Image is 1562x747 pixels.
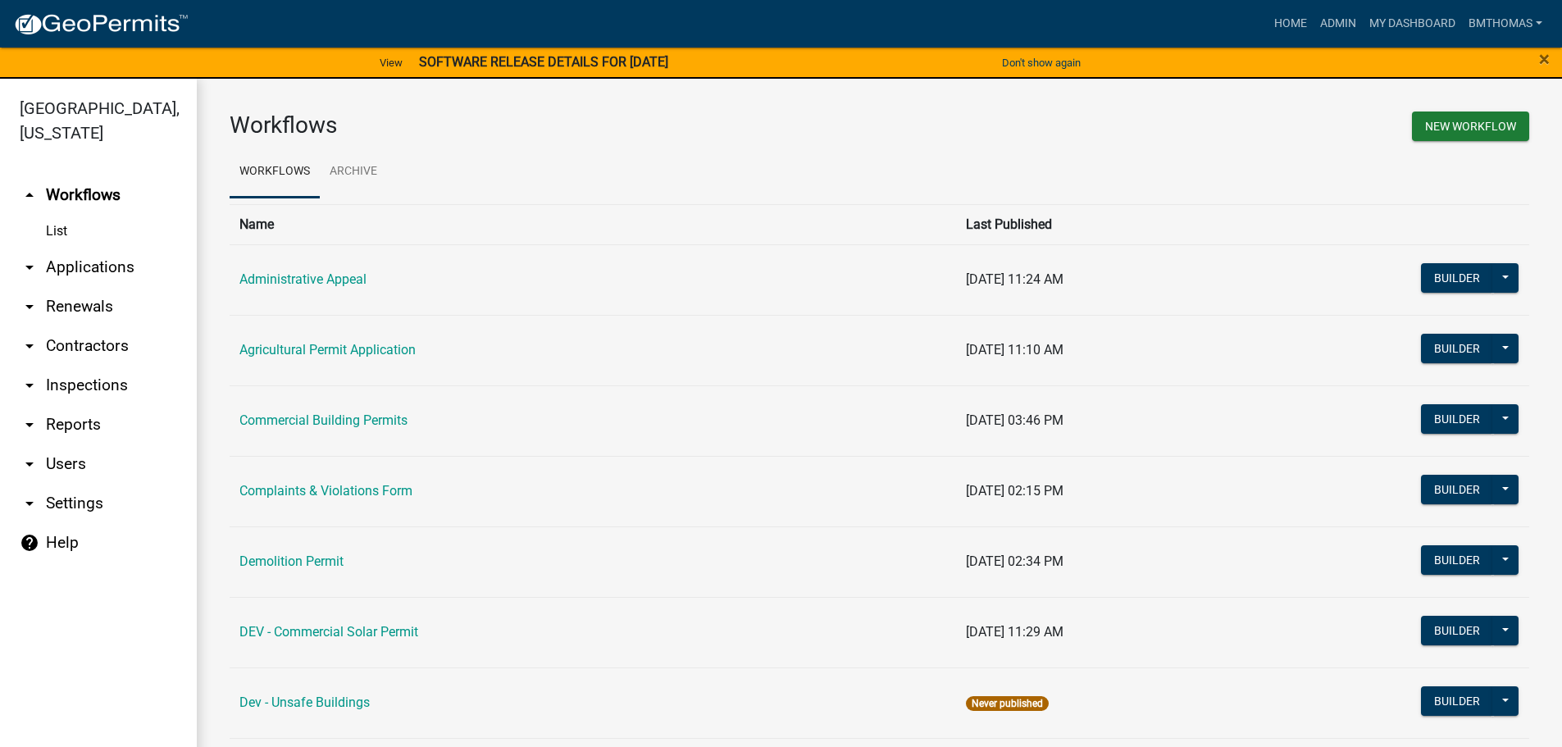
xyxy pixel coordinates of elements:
a: Home [1268,8,1314,39]
button: Builder [1421,263,1493,293]
button: Builder [1421,475,1493,504]
span: [DATE] 11:29 AM [966,624,1063,640]
a: Archive [320,146,387,198]
a: Demolition Permit [239,553,344,569]
span: [DATE] 02:34 PM [966,553,1063,569]
button: Builder [1421,616,1493,645]
button: Builder [1421,545,1493,575]
a: Agricultural Permit Application [239,342,416,358]
a: Workflows [230,146,320,198]
a: Dev - Unsafe Buildings [239,695,370,710]
i: arrow_drop_down [20,494,39,513]
i: arrow_drop_down [20,257,39,277]
span: Never published [966,696,1049,711]
i: arrow_drop_down [20,376,39,395]
button: Builder [1421,686,1493,716]
a: Administrative Appeal [239,271,367,287]
button: Close [1539,49,1550,69]
a: View [373,49,409,76]
th: Last Published [956,204,1241,244]
button: Builder [1421,334,1493,363]
a: Complaints & Violations Form [239,483,412,499]
span: × [1539,48,1550,71]
button: Don't show again [995,49,1087,76]
i: arrow_drop_down [20,297,39,317]
i: arrow_drop_down [20,415,39,435]
th: Name [230,204,956,244]
i: arrow_drop_down [20,336,39,356]
span: [DATE] 02:15 PM [966,483,1063,499]
a: DEV - Commercial Solar Permit [239,624,418,640]
span: [DATE] 11:10 AM [966,342,1063,358]
a: Admin [1314,8,1363,39]
h3: Workflows [230,112,868,139]
button: Builder [1421,404,1493,434]
button: New Workflow [1412,112,1529,141]
i: help [20,533,39,553]
span: [DATE] 03:46 PM [966,412,1063,428]
a: My Dashboard [1363,8,1462,39]
span: [DATE] 11:24 AM [966,271,1063,287]
strong: SOFTWARE RELEASE DETAILS FOR [DATE] [419,54,668,70]
a: bmthomas [1462,8,1549,39]
i: arrow_drop_down [20,454,39,474]
i: arrow_drop_up [20,185,39,205]
a: Commercial Building Permits [239,412,408,428]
